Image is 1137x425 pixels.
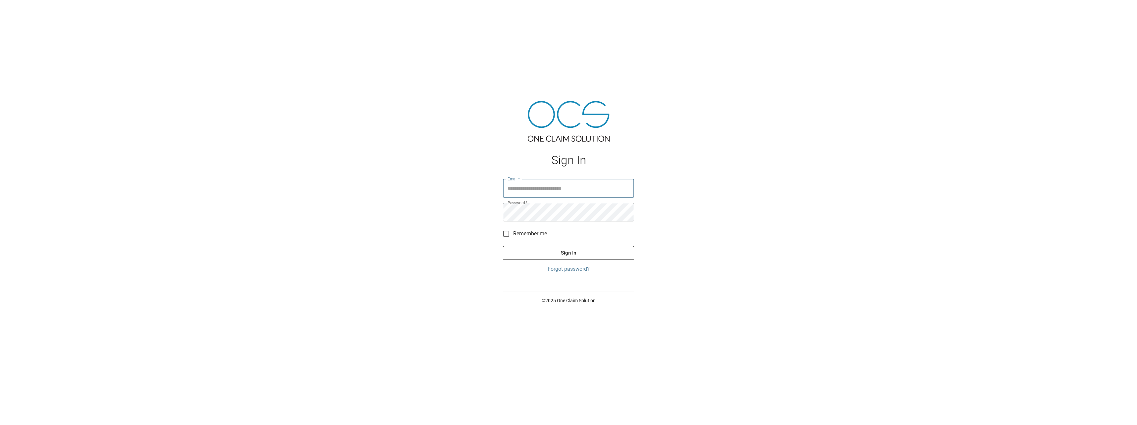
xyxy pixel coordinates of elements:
[528,101,610,142] img: ocs-logo-tra.png
[513,230,547,238] span: Remember me
[503,297,634,304] p: © 2025 One Claim Solution
[508,200,527,206] label: Password
[503,265,634,273] a: Forgot password?
[8,4,34,17] img: ocs-logo-white-transparent.png
[503,154,634,167] h1: Sign In
[503,246,634,260] button: Sign In
[508,176,520,182] label: Email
